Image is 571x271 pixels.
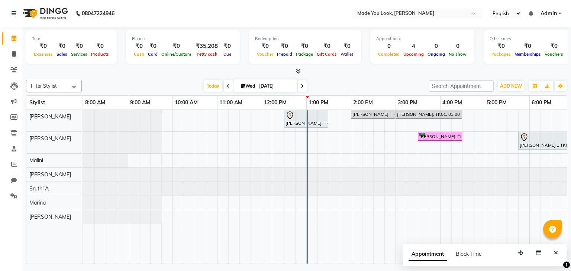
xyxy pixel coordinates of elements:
[543,42,565,50] div: ₹0
[159,42,193,50] div: ₹0
[396,111,461,118] div: [PERSON_NAME], TK01, 03:00 PM-04:30 PM, ROOT TOUCH UP [PERSON_NAME]
[89,52,111,57] span: Products
[132,42,146,50] div: ₹0
[132,36,234,42] div: Finance
[498,81,524,91] button: ADD NEW
[339,52,355,57] span: Wallet
[204,80,222,92] span: Today
[307,97,330,108] a: 1:00 PM
[294,52,315,57] span: Package
[426,42,447,50] div: 0
[255,42,275,50] div: ₹0
[490,42,513,50] div: ₹0
[128,97,152,108] a: 9:00 AM
[513,52,543,57] span: Memberships
[352,111,394,118] div: [PERSON_NAME], TK01, 02:00 PM-03:00 PM, HAIRCUT [PERSON_NAME]
[55,42,69,50] div: ₹0
[540,241,564,264] iframe: chat widget
[315,52,339,57] span: Gift Cards
[447,52,468,57] span: No show
[193,42,221,50] div: ₹35,208
[339,42,355,50] div: ₹0
[222,52,233,57] span: Due
[376,42,401,50] div: 0
[262,97,288,108] a: 12:00 PM
[376,52,401,57] span: Completed
[426,52,447,57] span: Ongoing
[351,97,375,108] a: 2:00 PM
[441,97,464,108] a: 4:00 PM
[29,135,71,142] span: [PERSON_NAME]
[29,199,46,206] span: Marina
[500,83,522,89] span: ADD NEW
[543,52,565,57] span: Vouchers
[29,157,43,164] span: Malini
[396,97,419,108] a: 3:00 PM
[146,42,159,50] div: ₹0
[19,3,70,24] img: logo
[456,251,482,257] span: Block Time
[29,171,71,178] span: [PERSON_NAME]
[429,80,494,92] input: Search Appointment
[195,52,219,57] span: Petty cash
[541,10,557,17] span: Admin
[32,36,111,42] div: Total
[315,42,339,50] div: ₹0
[257,81,294,92] input: 2025-09-03
[31,83,57,89] span: Filter Stylist
[69,42,89,50] div: ₹0
[55,52,69,57] span: Sales
[376,36,468,42] div: Appointment
[530,97,553,108] a: 6:00 PM
[29,113,71,120] span: [PERSON_NAME]
[89,42,111,50] div: ₹0
[275,52,294,57] span: Prepaid
[146,52,159,57] span: Card
[275,42,294,50] div: ₹0
[447,42,468,50] div: 0
[29,185,49,192] span: Sruthi A
[29,99,45,106] span: Stylist
[285,111,328,127] div: [PERSON_NAME], TK02, 12:30 PM-01:30 PM, HAIRCUT [PERSON_NAME]
[29,213,71,220] span: [PERSON_NAME]
[255,52,275,57] span: Voucher
[159,52,193,57] span: Online/Custom
[132,52,146,57] span: Cash
[490,52,513,57] span: Packages
[221,42,234,50] div: ₹0
[239,83,257,89] span: Wed
[83,97,107,108] a: 8:00 AM
[82,3,114,24] b: 08047224946
[294,42,315,50] div: ₹0
[485,97,509,108] a: 5:00 PM
[401,52,426,57] span: Upcoming
[409,248,447,261] span: Appointment
[32,42,55,50] div: ₹0
[419,133,461,140] div: [PERSON_NAME], TK04, 03:30 PM-04:30 PM, HAIRCUT PALLAVI
[173,97,200,108] a: 10:00 AM
[401,42,426,50] div: 4
[32,52,55,57] span: Expenses
[255,36,355,42] div: Redemption
[513,42,543,50] div: ₹0
[217,97,244,108] a: 11:00 AM
[69,52,89,57] span: Services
